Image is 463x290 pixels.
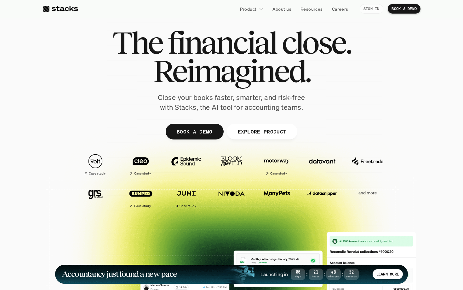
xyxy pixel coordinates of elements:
a: BOOK A DEMO [166,124,224,139]
p: Product [240,6,257,12]
a: Resources [297,3,327,15]
p: About us [272,6,291,12]
a: Case study [121,183,160,210]
h2: Case study [180,204,196,208]
span: 52 [344,271,359,274]
h1: Accountancy just found a new pace [62,270,177,278]
p: BOOK A DEMO [392,7,417,11]
h2: Case study [270,172,287,175]
a: Case study [257,151,296,178]
strong: : [341,270,344,278]
span: Reimagined. [153,57,310,85]
span: The [112,28,162,57]
span: 00 [291,271,305,274]
span: Days [291,275,305,278]
p: and more [348,190,387,196]
span: 48 [326,271,341,274]
a: Accountancy just found a new paceLaunching in00Days:21Hours:48Minutes:52SecondsLEARN MORE [55,265,408,284]
strong: : [323,270,326,278]
h4: Launching in [260,271,288,278]
p: Close your books faster, smarter, and risk-free with Stacks, the AI tool for accounting teams. [153,93,310,112]
h2: Case study [134,204,151,208]
span: 21 [309,271,323,274]
p: LEARN MORE [376,272,399,276]
span: Minutes [326,275,341,278]
h2: Case study [89,172,106,175]
span: close. [282,28,351,57]
strong: : [305,270,308,278]
p: Careers [332,6,348,12]
a: Case study [76,151,115,178]
a: SIGN IN [360,4,383,14]
span: Hours [309,275,323,278]
h2: Case study [134,172,151,175]
a: EXPLORE PRODUCT [226,124,297,139]
p: BOOK A DEMO [177,127,213,136]
p: EXPLORE PRODUCT [237,127,286,136]
a: About us [269,3,295,15]
span: Seconds [344,275,359,278]
a: Careers [328,3,352,15]
p: Resources [300,6,323,12]
p: SIGN IN [363,7,380,11]
span: financial [168,28,276,57]
a: BOOK A DEMO [388,4,420,14]
a: Privacy Policy [74,146,102,151]
a: Case study [167,183,206,210]
a: Case study [121,151,160,178]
